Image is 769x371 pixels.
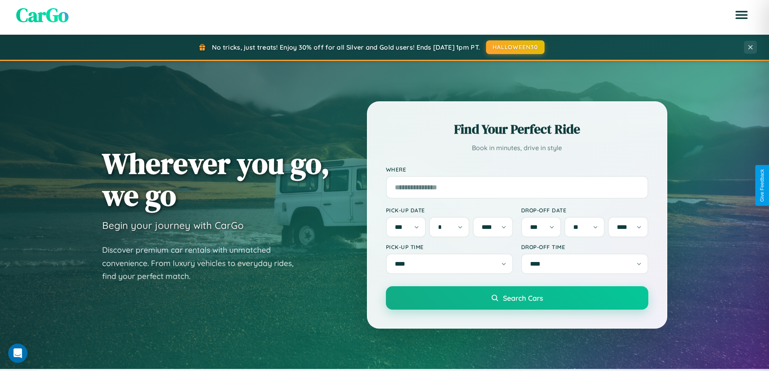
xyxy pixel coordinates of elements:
[102,219,244,231] h3: Begin your journey with CarGo
[386,207,513,214] label: Pick-up Date
[486,40,545,54] button: HALLOWEEN30
[212,43,480,51] span: No tricks, just treats! Enjoy 30% off for all Silver and Gold users! Ends [DATE] 1pm PT.
[102,243,304,283] p: Discover premium car rentals with unmatched convenience. From luxury vehicles to everyday rides, ...
[386,166,648,173] label: Where
[16,2,69,28] span: CarGo
[521,207,648,214] label: Drop-off Date
[102,147,330,211] h1: Wherever you go, we go
[759,169,765,202] div: Give Feedback
[521,243,648,250] label: Drop-off Time
[8,344,27,363] iframe: Intercom live chat
[730,4,753,26] button: Open menu
[386,142,648,154] p: Book in minutes, drive in style
[386,120,648,138] h2: Find Your Perfect Ride
[386,286,648,310] button: Search Cars
[503,293,543,302] span: Search Cars
[386,243,513,250] label: Pick-up Time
